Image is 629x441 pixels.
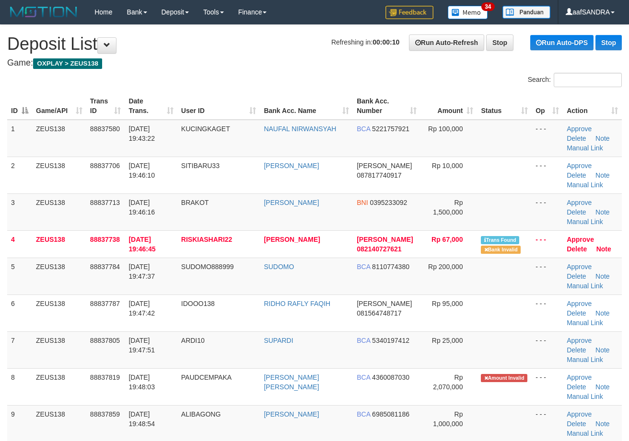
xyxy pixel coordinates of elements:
span: Refreshing in: [331,38,399,46]
img: panduan.png [502,6,550,19]
span: Similar transaction found [481,236,519,244]
td: - - - [532,120,563,157]
h4: Game: [7,58,622,68]
a: Approve [567,337,592,344]
span: Rp 67,000 [431,236,463,243]
span: [DATE] 19:48:54 [128,410,155,428]
span: Rp 100,000 [428,125,463,133]
span: 88837805 [90,337,120,344]
span: Rp 200,000 [428,263,463,271]
span: Copy 0395233092 to clipboard [370,199,407,206]
a: Note [595,346,610,354]
span: Rp 10,000 [432,162,463,170]
a: Delete [567,135,586,142]
a: Approve [567,263,592,271]
a: Stop [486,34,513,51]
span: 88837738 [90,236,120,243]
span: [PERSON_NAME] [357,236,413,243]
span: BRAKOT [181,199,209,206]
a: Stop [595,35,622,50]
a: Manual Link [567,393,603,400]
a: Approve [567,236,594,243]
th: Amount: activate to sort column ascending [420,92,478,120]
span: [DATE] 19:46:10 [128,162,155,179]
span: Copy 5340197412 to clipboard [372,337,409,344]
span: Rp 2,070,000 [433,373,463,391]
a: RIDHO RAFLY FAQIH [264,300,330,307]
td: - - - [532,331,563,368]
td: ZEUS138 [32,258,86,294]
a: Manual Link [567,430,603,437]
a: Note [595,383,610,391]
span: 88837787 [90,300,120,307]
a: [PERSON_NAME] [264,236,320,243]
span: Rp 1,500,000 [433,199,463,216]
a: Note [595,208,610,216]
a: Note [595,272,610,280]
span: Copy 8110774380 to clipboard [372,263,409,271]
a: Approve [567,410,592,418]
a: Delete [567,171,586,179]
a: Note [595,171,610,179]
span: KUCINGKAGET [181,125,230,133]
span: Copy 087817740917 to clipboard [357,171,401,179]
span: Rp 25,000 [432,337,463,344]
a: SUDOMO [264,263,294,271]
td: - - - [532,294,563,331]
span: ARDI10 [181,337,205,344]
span: BCA [357,373,370,381]
th: ID: activate to sort column descending [7,92,32,120]
span: 34 [481,2,494,11]
span: 88837713 [90,199,120,206]
a: Run Auto-Refresh [409,34,484,51]
td: 8 [7,368,32,405]
a: [PERSON_NAME] [PERSON_NAME] [264,373,319,391]
span: [DATE] 19:46:16 [128,199,155,216]
label: Search: [528,73,622,87]
a: SUPARDI [264,337,293,344]
span: [DATE] 19:48:03 [128,373,155,391]
span: [DATE] 19:47:42 [128,300,155,317]
a: Manual Link [567,144,603,152]
th: Action: activate to sort column ascending [563,92,622,120]
th: Status: activate to sort column ascending [477,92,532,120]
span: BCA [357,263,370,271]
a: Delete [567,346,586,354]
td: 4 [7,230,32,258]
span: [PERSON_NAME] [357,300,412,307]
span: 88837819 [90,373,120,381]
span: [DATE] 19:47:51 [128,337,155,354]
a: Manual Link [567,282,603,290]
span: BCA [357,337,370,344]
span: [DATE] 19:47:37 [128,263,155,280]
td: 5 [7,258,32,294]
span: BNI [357,199,368,206]
a: Note [595,135,610,142]
input: Search: [554,73,622,87]
span: 88837580 [90,125,120,133]
a: Manual Link [567,356,603,363]
span: ALIBAGONG [181,410,221,418]
th: Date Trans.: activate to sort column ascending [125,92,177,120]
a: Delete [567,420,586,428]
a: Note [596,245,611,253]
td: - - - [532,193,563,230]
th: Bank Acc. Name: activate to sort column ascending [260,92,353,120]
img: Button%20Memo.svg [448,6,488,19]
h1: Deposit List [7,34,622,54]
td: 2 [7,157,32,193]
a: Manual Link [567,319,603,327]
td: - - - [532,157,563,193]
span: [DATE] 19:46:45 [128,236,155,253]
td: 6 [7,294,32,331]
span: BCA [357,125,370,133]
th: Trans ID: activate to sort column ascending [86,92,125,120]
a: Delete [567,309,586,317]
span: 88837706 [90,162,120,170]
span: SUDOMO888999 [181,263,234,271]
a: Approve [567,373,592,381]
a: Manual Link [567,181,603,189]
th: Op: activate to sort column ascending [532,92,563,120]
td: ZEUS138 [32,193,86,230]
td: ZEUS138 [32,230,86,258]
